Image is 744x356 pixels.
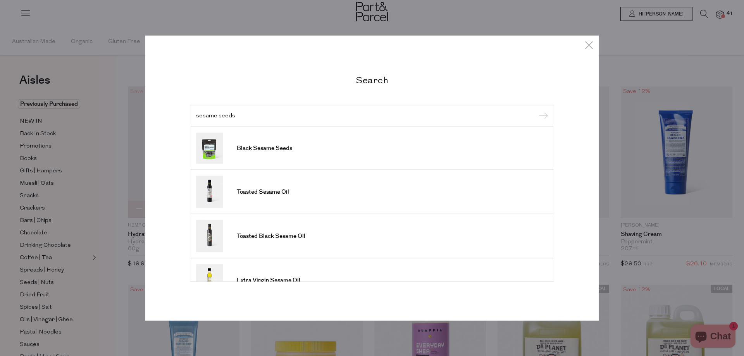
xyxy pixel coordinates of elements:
input: Search [196,113,548,119]
span: Toasted Sesame Oil [237,188,289,196]
a: Toasted Black Sesame Oil [196,220,548,252]
a: Extra Virgin Sesame Oil [196,264,548,296]
h2: Search [190,74,554,85]
span: Black Sesame Seeds [237,144,292,152]
img: Black Sesame Seeds [196,133,223,164]
span: Extra Virgin Sesame Oil [237,277,300,284]
img: Extra Virgin Sesame Oil [196,264,223,296]
span: Toasted Black Sesame Oil [237,232,305,240]
img: Toasted Black Sesame Oil [196,220,223,252]
img: Toasted Sesame Oil [196,176,223,208]
a: Black Sesame Seeds [196,133,548,164]
a: Toasted Sesame Oil [196,176,548,208]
